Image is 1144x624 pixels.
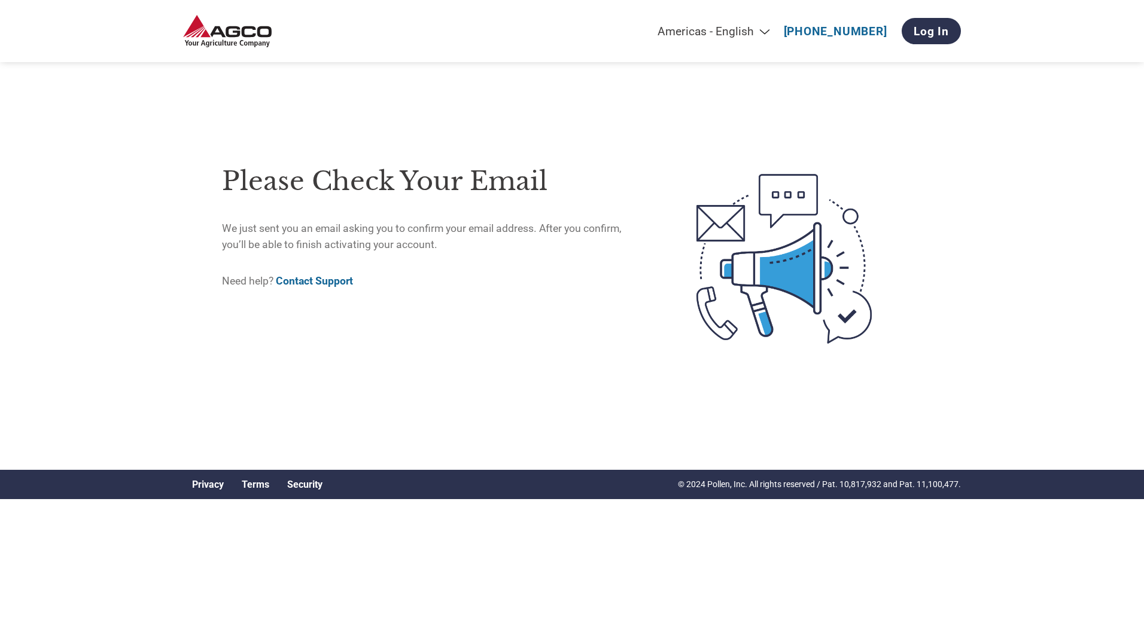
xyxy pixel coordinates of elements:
[242,479,269,490] a: Terms
[646,152,922,365] img: open-email
[222,162,646,201] h1: Please check your email
[784,25,887,38] a: [PHONE_NUMBER]
[276,275,353,287] a: Contact Support
[192,479,224,490] a: Privacy
[678,478,961,491] p: © 2024 Pollen, Inc. All rights reserved / Pat. 10,817,932 and Pat. 11,100,477.
[287,479,322,490] a: Security
[222,221,646,252] p: We just sent you an email asking you to confirm your email address. After you confirm, you’ll be ...
[902,18,961,44] a: Log In
[183,15,272,48] img: AGCO
[222,273,646,289] p: Need help?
